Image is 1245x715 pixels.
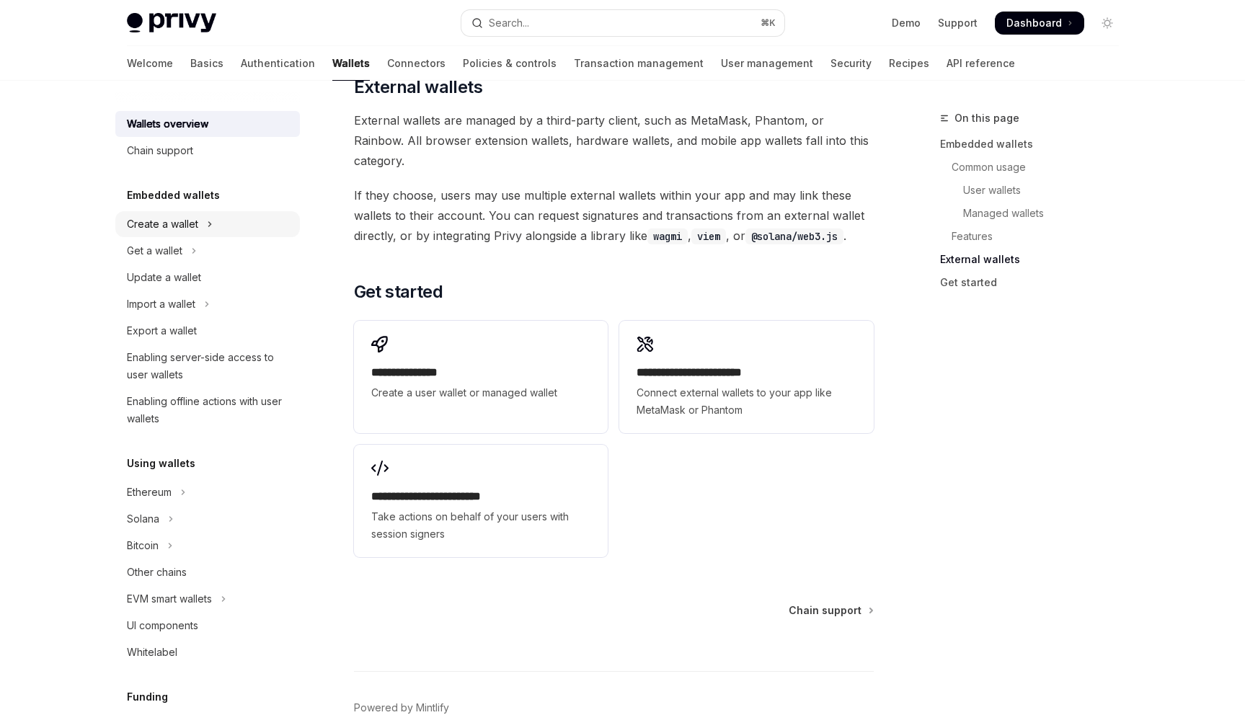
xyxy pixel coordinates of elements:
a: API reference [947,46,1015,81]
button: Toggle Get a wallet section [115,238,300,264]
button: Toggle EVM smart wallets section [115,586,300,612]
a: Transaction management [574,46,704,81]
img: light logo [127,13,216,33]
div: Wallets overview [127,115,208,133]
a: Embedded wallets [940,133,1130,156]
a: UI components [115,613,300,639]
a: Basics [190,46,223,81]
div: Other chains [127,564,187,581]
span: External wallets [354,76,482,99]
a: Wallets overview [115,111,300,137]
button: Toggle Solana section [115,506,300,532]
a: User management [721,46,813,81]
a: Chain support [115,138,300,164]
a: User wallets [940,179,1130,202]
div: Enabling offline actions with user wallets [127,393,291,427]
a: Policies & controls [463,46,557,81]
a: Recipes [889,46,929,81]
button: Toggle dark mode [1096,12,1119,35]
a: Managed wallets [940,202,1130,225]
a: Security [830,46,872,81]
div: Get a wallet [127,242,182,259]
div: Enabling server-side access to user wallets [127,349,291,383]
a: Demo [892,16,921,30]
span: ⌘ K [761,17,776,29]
code: @solana/web3.js [745,228,843,244]
span: If they choose, users may use multiple external wallets within your app and may link these wallet... [354,185,874,246]
code: viem [691,228,726,244]
a: Chain support [789,603,872,618]
span: Chain support [789,603,861,618]
button: Toggle Import a wallet section [115,291,300,317]
a: Other chains [115,559,300,585]
div: Update a wallet [127,269,201,286]
a: Enabling offline actions with user wallets [115,388,300,432]
a: Welcome [127,46,173,81]
a: Dashboard [995,12,1084,35]
button: Toggle Ethereum section [115,479,300,505]
div: Export a wallet [127,322,197,339]
span: Create a user wallet or managed wallet [371,384,590,401]
div: Solana [127,510,159,528]
span: External wallets are managed by a third-party client, such as MetaMask, Phantom, or Rainbow. All ... [354,110,874,171]
a: Get started [940,271,1130,294]
span: Get started [354,280,443,303]
div: Chain support [127,142,193,159]
div: UI components [127,617,198,634]
a: Common usage [940,156,1130,179]
a: Enabling server-side access to user wallets [115,345,300,388]
div: Search... [489,14,529,32]
div: Whitelabel [127,644,177,661]
div: Bitcoin [127,537,159,554]
div: Ethereum [127,484,172,501]
h5: Embedded wallets [127,187,220,204]
span: Take actions on behalf of your users with session signers [371,508,590,543]
a: Connectors [387,46,446,81]
span: Connect external wallets to your app like MetaMask or Phantom [637,384,856,419]
a: Export a wallet [115,318,300,344]
div: Import a wallet [127,296,195,313]
button: Open search [461,10,784,36]
a: External wallets [940,248,1130,271]
h5: Funding [127,688,168,706]
h5: Using wallets [127,455,195,472]
a: Powered by Mintlify [354,701,449,715]
a: Support [938,16,978,30]
button: Toggle Bitcoin section [115,533,300,559]
button: Toggle Create a wallet section [115,211,300,237]
div: Create a wallet [127,216,198,233]
span: On this page [954,110,1019,127]
a: Features [940,225,1130,248]
a: Update a wallet [115,265,300,290]
code: wagmi [647,228,688,244]
a: Wallets [332,46,370,81]
a: Whitelabel [115,639,300,665]
div: EVM smart wallets [127,590,212,608]
span: Dashboard [1006,16,1062,30]
a: Authentication [241,46,315,81]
